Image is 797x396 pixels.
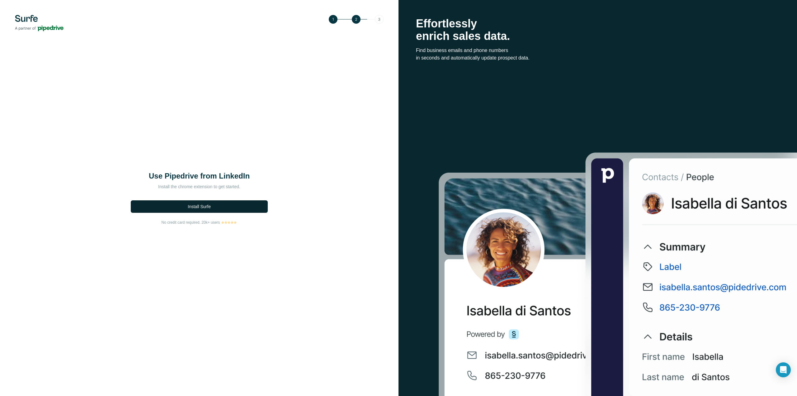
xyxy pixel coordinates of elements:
img: Surfe's logo [15,15,64,31]
p: Effortlessly [416,17,780,30]
span: No credit card required. 20k+ users [162,220,220,225]
p: Install the chrome extension to get started. [137,184,262,190]
span: Install Surfe [188,203,211,210]
img: Step 2 [329,15,384,24]
button: Install Surfe [131,200,268,213]
img: Surfe Stock Photo - Selling good vibes [438,151,797,396]
h1: Use Pipedrive from LinkedIn [137,171,262,181]
p: in seconds and automatically update prospect data. [416,54,780,62]
p: enrich sales data. [416,30,780,42]
div: Open Intercom Messenger [776,362,791,377]
p: Find business emails and phone numbers [416,47,780,54]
